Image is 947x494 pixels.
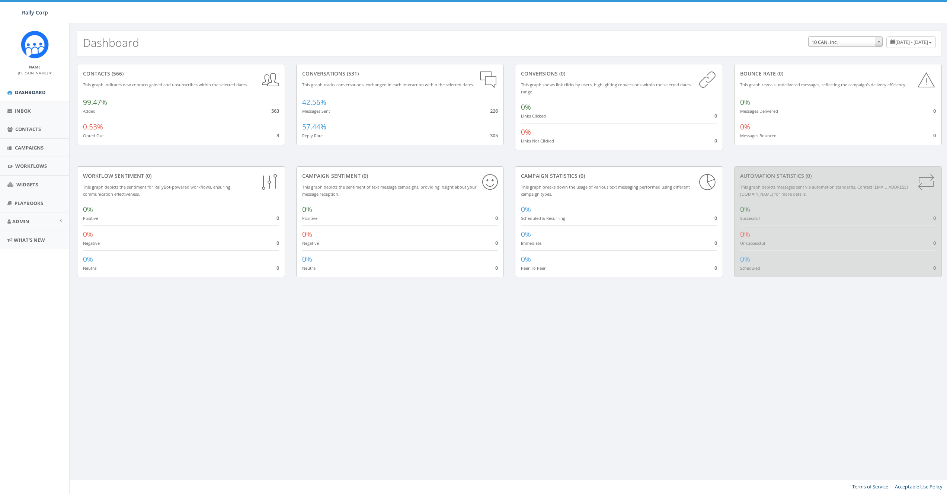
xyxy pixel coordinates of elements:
small: Neutral [302,265,317,271]
div: contacts [83,70,279,77]
span: Contacts [15,126,41,132]
small: Negative [83,240,100,246]
span: 0% [740,122,750,132]
span: (0) [558,70,565,77]
span: 57.44% [302,122,326,132]
small: This graph depicts the sentiment for RallyBot-powered workflows, ensuring communication effective... [83,184,230,197]
span: 226 [490,108,498,114]
span: (566) [110,70,124,77]
small: Messages Bounced [740,133,777,138]
span: (0) [776,70,783,77]
div: Campaign Sentiment [302,172,498,180]
span: Inbox [15,108,31,114]
small: Successful [740,215,760,221]
small: Positive [83,215,98,221]
span: 0 [933,264,936,271]
span: Admin [12,218,29,225]
a: [PERSON_NAME] [18,69,52,76]
div: Workflow Sentiment [83,172,279,180]
small: Links Not Clicked [521,138,554,144]
small: This graph indicates new contacts gained and unsubscribes within the selected dates. [83,82,248,87]
span: 0 [495,215,498,221]
span: Rally Corp [22,9,48,16]
small: This graph tracks conversations, exchanged in each interaction within the selected dates. [302,82,474,87]
span: 0% [521,205,531,214]
span: 0% [740,205,750,214]
small: Name [29,64,41,70]
span: What's New [14,237,45,243]
small: Negative [302,240,319,246]
a: Acceptable Use Policy [895,483,943,490]
span: 3 [276,132,279,139]
span: 0 [276,240,279,246]
img: Icon_1.png [21,31,49,58]
span: 0 [933,132,936,139]
small: This graph shows link clicks by users, highlighting conversions within the selected dates range. [521,82,691,94]
small: Immediate [521,240,541,246]
small: Links Clicked [521,113,546,119]
span: (531) [345,70,359,77]
span: 0% [302,205,312,214]
div: conversions [521,70,717,77]
small: Peer To Peer [521,265,546,271]
span: 0% [302,230,312,239]
span: 0 [714,112,717,119]
span: Widgets [16,181,38,188]
div: Campaign Statistics [521,172,717,180]
span: 0 [933,240,936,246]
div: Automation Statistics [740,172,936,180]
span: 0% [83,230,93,239]
span: Workflows [15,163,47,169]
span: 0 [714,240,717,246]
span: 0% [521,127,531,137]
span: 10 CAN, Inc. [808,36,883,47]
small: Messages Delivered [740,108,778,114]
span: 0% [83,205,93,214]
small: Added [83,108,96,114]
span: 0 [714,264,717,271]
a: Terms of Service [852,483,888,490]
span: 0 [933,108,936,114]
span: 0% [740,97,750,107]
span: 563 [271,108,279,114]
span: 0% [521,254,531,264]
span: [DATE] - [DATE] [895,39,928,45]
small: [PERSON_NAME] [18,70,52,76]
span: 0 [276,215,279,221]
h2: Dashboard [83,36,139,49]
small: This graph reveals undelivered messages, reflecting the campaign's delivery efficiency. [740,82,906,87]
small: Opted Out [83,133,104,138]
span: 0% [521,230,531,239]
small: Scheduled [740,265,760,271]
span: (0) [144,172,151,179]
span: 0% [302,254,312,264]
div: Bounce Rate [740,70,936,77]
span: (0) [361,172,368,179]
span: 0% [740,230,750,239]
span: (0) [804,172,812,179]
span: 305 [490,132,498,139]
small: This graph breaks down the usage of various text messaging performed using different campaign types. [521,184,690,197]
span: 0.53% [83,122,103,132]
small: Scheduled & Recurring [521,215,565,221]
span: 0 [933,215,936,221]
span: 99.47% [83,97,107,107]
small: This graph depicts messages sent via automation standards. Contact [EMAIL_ADDRESS][DOMAIN_NAME] f... [740,184,908,197]
small: Neutral [83,265,97,271]
span: 0% [83,254,93,264]
span: 0 [714,137,717,144]
div: conversations [302,70,498,77]
small: Reply Rate [302,133,323,138]
span: 10 CAN, Inc. [809,37,882,47]
span: 0% [740,254,750,264]
span: 0 [714,215,717,221]
span: Campaigns [15,144,44,151]
span: (0) [578,172,585,179]
span: 0 [495,240,498,246]
small: Unsuccessful [740,240,765,246]
span: Playbooks [15,200,43,206]
span: 0% [521,102,531,112]
span: 42.56% [302,97,326,107]
small: Messages Sent [302,108,330,114]
small: This graph depicts the sentiment of text message campaigns, providing insight about your message ... [302,184,477,197]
